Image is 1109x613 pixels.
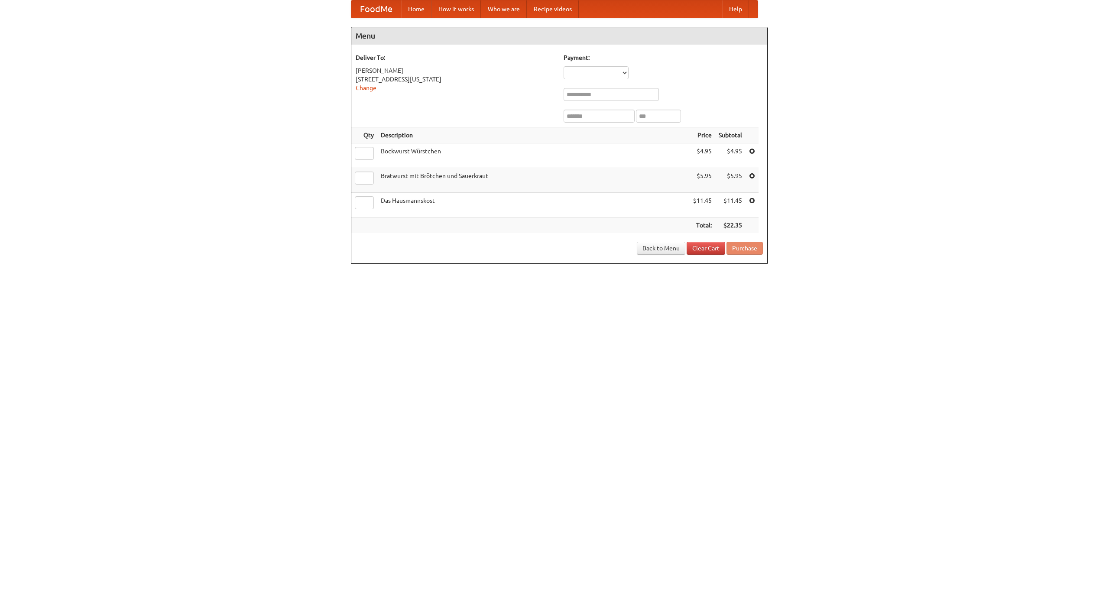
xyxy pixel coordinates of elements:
[481,0,527,18] a: Who we are
[431,0,481,18] a: How it works
[527,0,579,18] a: Recipe videos
[690,217,715,234] th: Total:
[690,168,715,193] td: $5.95
[351,0,401,18] a: FoodMe
[690,143,715,168] td: $4.95
[377,127,690,143] th: Description
[690,193,715,217] td: $11.45
[356,53,555,62] h5: Deliver To:
[401,0,431,18] a: Home
[715,143,746,168] td: $4.95
[356,84,376,91] a: Change
[377,143,690,168] td: Bockwurst Würstchen
[687,242,725,255] a: Clear Cart
[715,193,746,217] td: $11.45
[715,217,746,234] th: $22.35
[356,66,555,75] div: [PERSON_NAME]
[377,168,690,193] td: Bratwurst mit Brötchen und Sauerkraut
[564,53,763,62] h5: Payment:
[690,127,715,143] th: Price
[637,242,685,255] a: Back to Menu
[351,27,767,45] h4: Menu
[715,127,746,143] th: Subtotal
[377,193,690,217] td: Das Hausmannskost
[726,242,763,255] button: Purchase
[351,127,377,143] th: Qty
[715,168,746,193] td: $5.95
[356,75,555,84] div: [STREET_ADDRESS][US_STATE]
[722,0,749,18] a: Help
